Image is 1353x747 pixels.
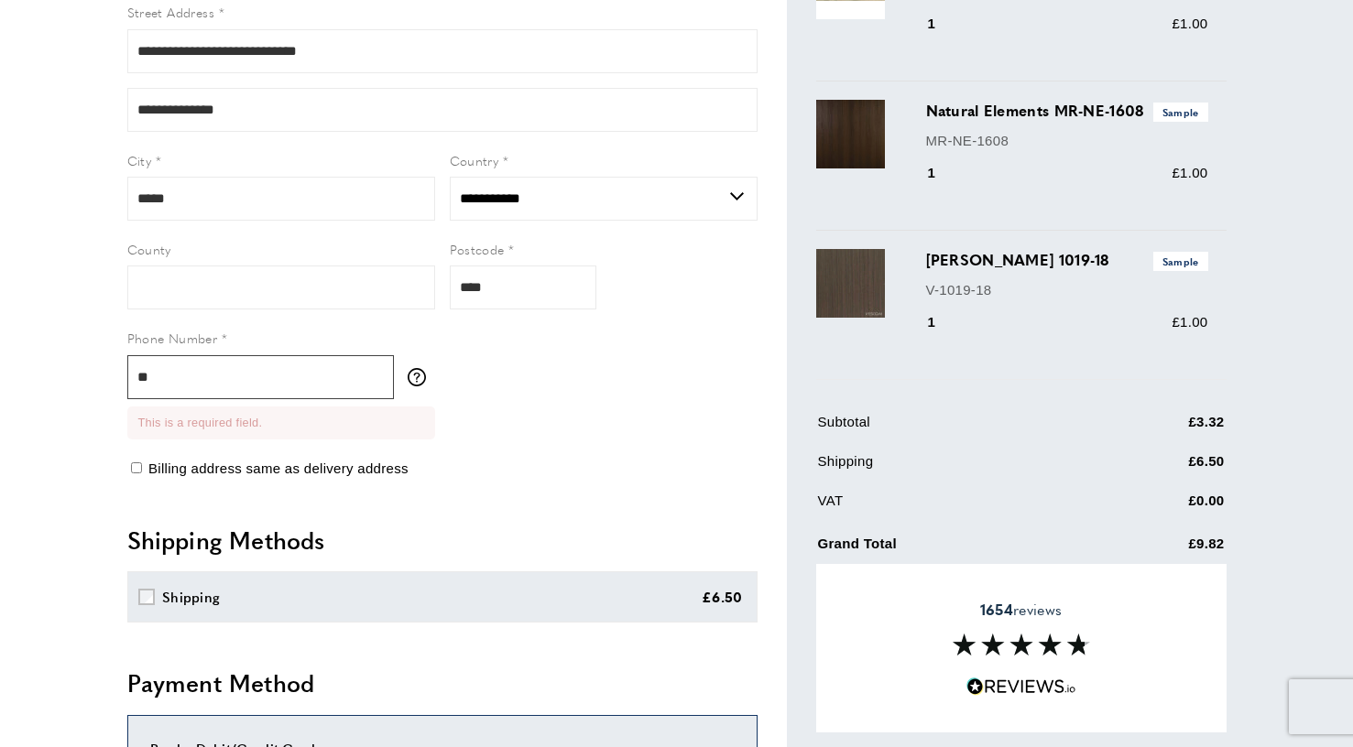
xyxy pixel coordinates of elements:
span: Billing address same as delivery address [148,460,409,476]
td: Shipping [818,450,1097,486]
img: Reviews section [953,634,1090,656]
div: 1 [926,311,962,333]
td: £9.82 [1098,529,1225,568]
span: County [127,240,171,258]
span: Postcode [450,240,505,258]
img: Reviews.io 5 stars [966,678,1076,696]
strong: 1654 [980,599,1013,620]
p: V-1019-18 [926,279,1208,301]
h3: Natural Elements MR-NE-1608 [926,100,1208,122]
span: City [127,151,152,169]
td: £3.32 [1098,411,1225,447]
span: Phone Number [127,329,218,347]
span: Sample [1153,103,1208,122]
td: £0.00 [1098,490,1225,525]
h3: [PERSON_NAME] 1019-18 [926,249,1208,271]
img: Holt 1019-18 [816,249,885,318]
div: 1 [926,162,962,184]
input: Billing address same as delivery address [131,462,142,473]
td: Subtotal [818,411,1097,447]
span: Street Address [127,3,215,21]
p: MR-NE-1608 [926,130,1208,152]
div: £6.50 [702,586,743,608]
span: £1.00 [1172,16,1207,31]
span: Sample [1153,252,1208,271]
span: £1.00 [1172,165,1207,180]
button: More information [408,368,435,386]
td: Grand Total [818,529,1097,568]
span: £1.00 [1172,314,1207,330]
li: This is a required field. [138,414,424,432]
span: reviews [980,601,1062,619]
h2: Payment Method [127,666,758,699]
img: Natural Elements MR-NE-1608 [816,100,885,168]
td: £6.50 [1098,450,1225,486]
td: VAT [818,490,1097,525]
div: Shipping [162,586,220,608]
div: 1 [926,13,962,35]
h2: Shipping Methods [127,524,758,557]
span: Country [450,151,499,169]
